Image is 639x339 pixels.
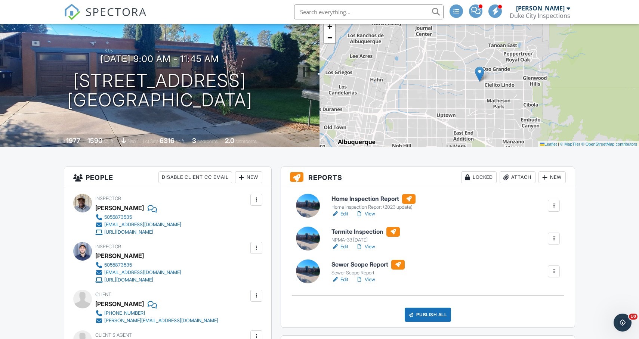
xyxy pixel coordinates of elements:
img: The Best Home Inspection Software - Spectora [64,4,80,20]
div: [URL][DOMAIN_NAME] [104,277,153,283]
h1: [STREET_ADDRESS] [GEOGRAPHIC_DATA] [67,71,253,111]
div: [PERSON_NAME] [95,250,144,261]
a: © MapTiler [560,142,580,146]
a: [EMAIL_ADDRESS][DOMAIN_NAME] [95,221,181,228]
div: 5055873535 [104,262,132,268]
span: slab [127,139,136,144]
span: + [327,22,332,31]
span: Inspector [95,244,121,249]
div: Locked [461,171,497,183]
div: [PERSON_NAME] [516,4,565,12]
div: NPMA-33 [DATE] [331,237,400,243]
span: sq.ft. [176,139,185,144]
h3: [DATE] 9:00 am - 11:45 am [101,54,219,64]
iframe: Intercom live chat [614,314,632,332]
a: Zoom in [324,21,335,32]
span: Inspector [95,196,121,201]
div: New [235,171,262,183]
h6: Termite Inspection [331,227,400,237]
div: 6316 [160,137,175,144]
div: [EMAIL_ADDRESS][DOMAIN_NAME] [104,270,181,276]
input: Search everything... [294,4,444,19]
span: − [327,33,332,42]
div: [PHONE_NUMBER] [104,310,145,316]
div: Duke City Inspections [510,12,570,19]
div: Home Inspection Report (2023 update) [331,204,416,210]
a: [URL][DOMAIN_NAME] [95,276,181,284]
h6: Sewer Scope Report [331,260,405,270]
a: Sewer Scope Report Sewer Scope Report [331,260,405,276]
a: View [356,210,375,218]
a: [PERSON_NAME][EMAIL_ADDRESS][DOMAIN_NAME] [95,317,218,324]
div: Disable Client CC Email [158,171,232,183]
span: Client [95,292,111,297]
a: Zoom out [324,32,335,43]
div: Sewer Scope Report [331,270,405,276]
a: Leaflet [540,142,557,146]
a: Edit [331,276,348,283]
img: Marker [475,66,484,82]
a: [EMAIL_ADDRESS][DOMAIN_NAME] [95,269,181,276]
a: View [356,276,375,283]
a: Edit [331,210,348,218]
a: Edit [331,243,348,251]
a: © OpenStreetMap contributors [581,142,637,146]
span: 10 [629,314,638,320]
div: [URL][DOMAIN_NAME] [104,229,153,235]
a: SPECTORA [64,10,147,26]
a: Termite Inspection NPMA-33 [DATE] [331,227,400,243]
span: bathrooms [235,139,257,144]
div: Attach [500,171,535,183]
a: 5055873535 [95,214,181,221]
a: Home Inspection Report Home Inspection Report (2023 update) [331,194,416,211]
div: [PERSON_NAME][EMAIL_ADDRESS][DOMAIN_NAME] [104,318,218,324]
div: 5055873535 [104,214,132,220]
span: Lot Size [143,139,158,144]
a: [URL][DOMAIN_NAME] [95,228,181,236]
a: 5055873535 [95,261,181,269]
div: 3 [192,137,196,144]
div: 1977 [66,137,80,144]
span: bedrooms [197,139,218,144]
h3: Reports [281,167,575,188]
h6: Home Inspection Report [331,194,416,204]
a: [PHONE_NUMBER] [95,310,218,317]
div: 2.0 [225,137,234,144]
div: [PERSON_NAME] [95,202,144,214]
h3: People [64,167,271,188]
span: SPECTORA [86,4,147,19]
span: Built [57,139,65,144]
div: [PERSON_NAME] [95,298,144,310]
span: Client's Agent [95,332,132,338]
span: | [558,142,559,146]
div: Publish All [405,308,451,322]
div: 1590 [87,137,102,144]
div: New [538,171,566,183]
a: View [356,243,375,251]
div: [EMAIL_ADDRESS][DOMAIN_NAME] [104,222,181,228]
span: sq. ft. [104,139,114,144]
